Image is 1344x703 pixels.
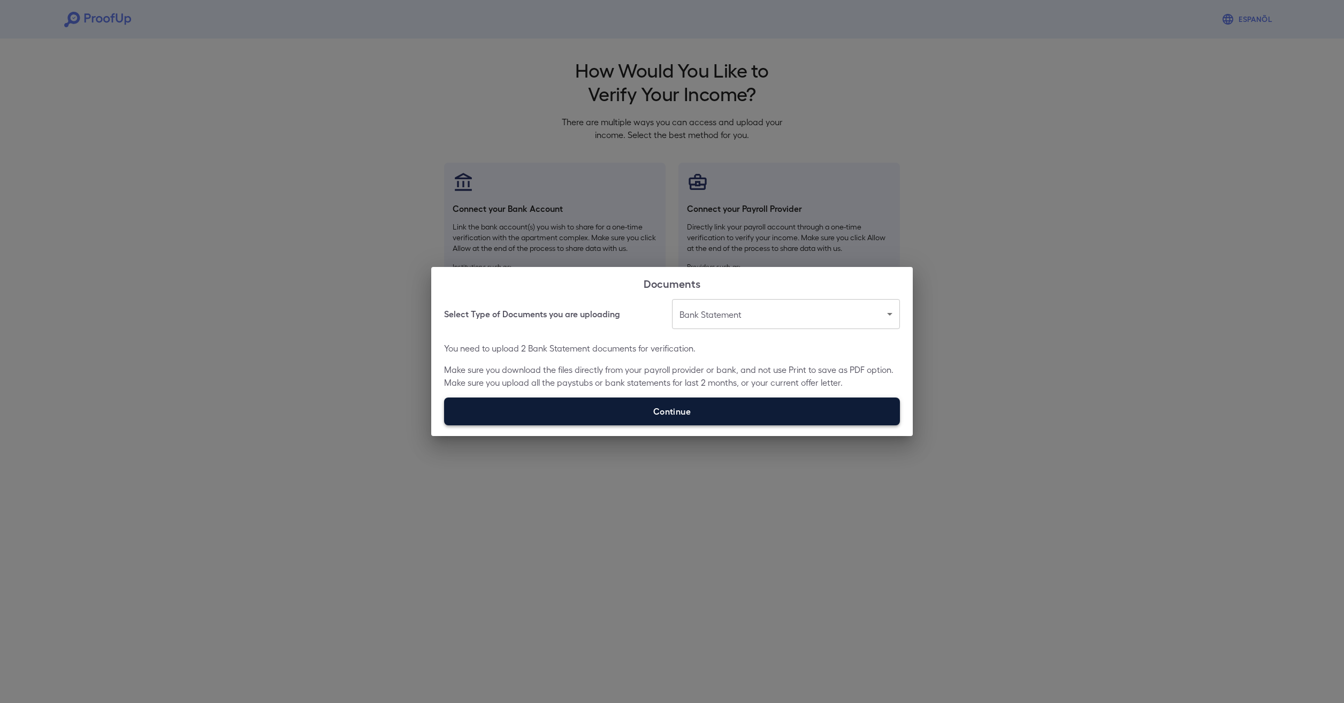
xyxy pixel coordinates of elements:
[431,267,913,299] h2: Documents
[444,342,900,355] p: You need to upload 2 Bank Statement documents for verification.
[444,398,900,425] label: Continue
[444,363,900,389] p: Make sure you download the files directly from your payroll provider or bank, and not use Print t...
[672,299,900,329] div: Bank Statement
[444,308,620,320] h6: Select Type of Documents you are uploading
